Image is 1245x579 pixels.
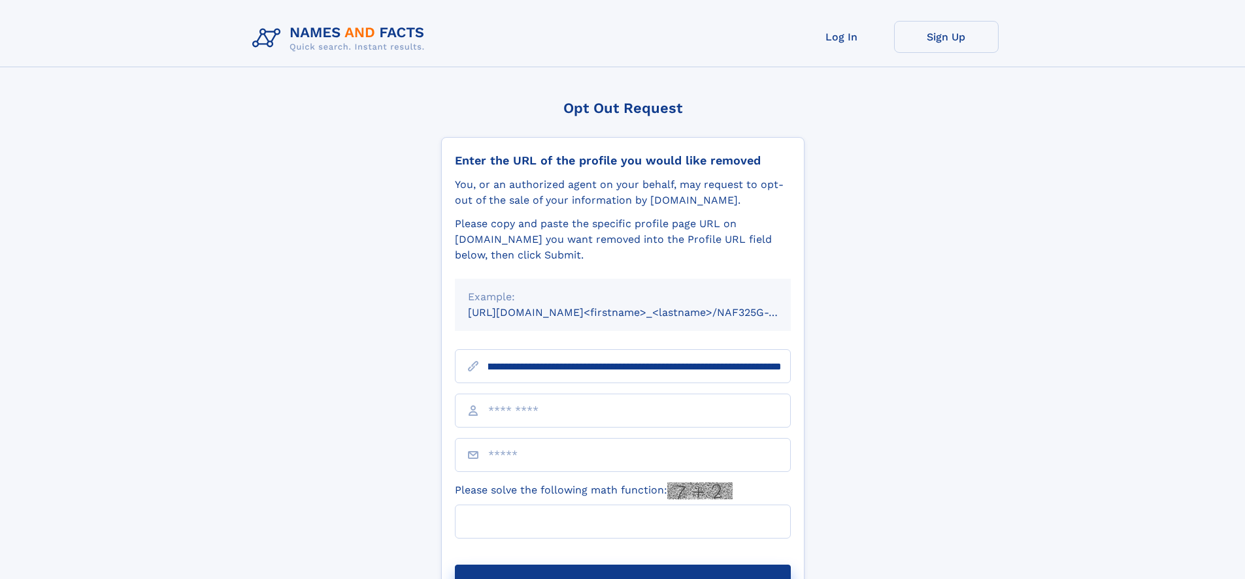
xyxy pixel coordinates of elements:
[894,21,999,53] a: Sign Up
[455,153,791,168] div: Enter the URL of the profile you would like removed
[455,482,733,499] label: Please solve the following math function:
[455,177,791,208] div: You, or an authorized agent on your behalf, may request to opt-out of the sale of your informatio...
[455,216,791,263] div: Please copy and paste the specific profile page URL on [DOMAIN_NAME] you want removed into the Pr...
[441,100,805,116] div: Opt Out Request
[789,21,894,53] a: Log In
[468,289,778,305] div: Example:
[468,306,816,319] small: [URL][DOMAIN_NAME]<firstname>_<lastname>/NAF325G-xxxxxxxx
[247,21,435,56] img: Logo Names and Facts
